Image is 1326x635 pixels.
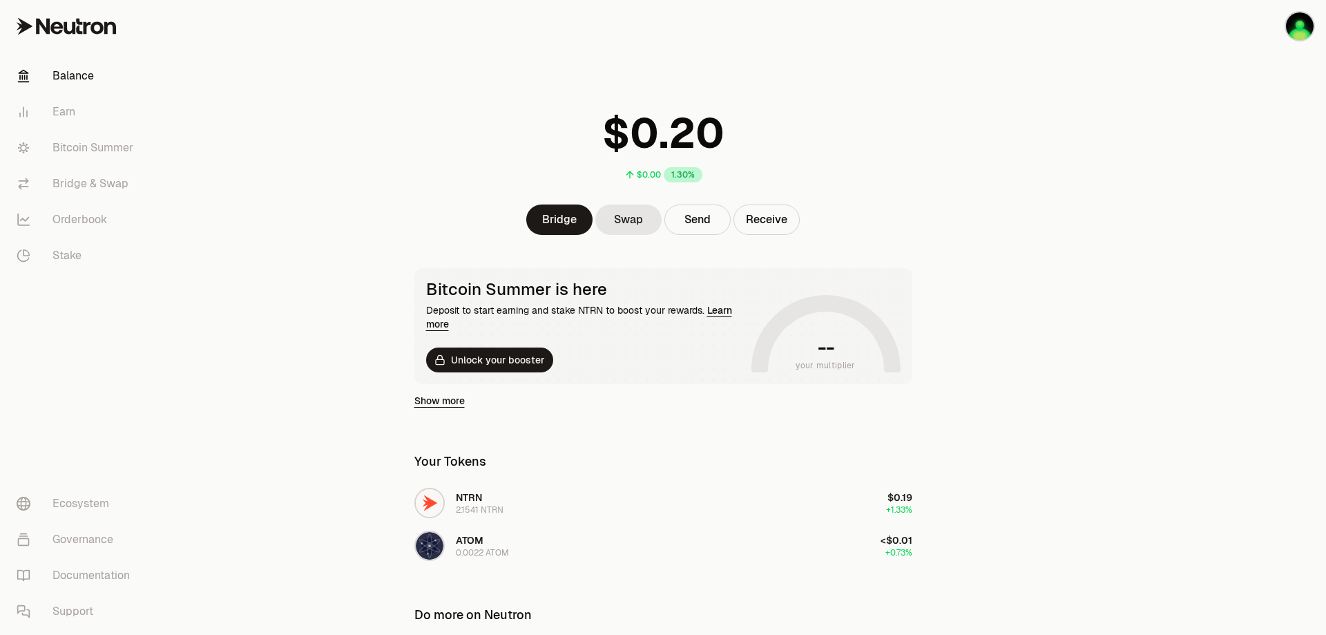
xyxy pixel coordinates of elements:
img: Cosmos Fund [1286,12,1314,40]
span: your multiplier [796,359,856,372]
button: Send [664,205,731,235]
a: Bridge [526,205,593,235]
a: Governance [6,522,149,558]
div: Your Tokens [414,452,486,471]
img: ATOM Logo [416,532,443,560]
div: Do more on Neutron [414,605,532,625]
a: Bitcoin Summer [6,130,149,166]
span: <$0.01 [881,534,912,547]
span: +0.73% [885,547,912,558]
button: Receive [733,205,800,235]
a: Swap [595,205,662,235]
a: Support [6,594,149,629]
img: NTRN Logo [416,489,443,517]
div: Bitcoin Summer is here [426,280,746,299]
a: Show more [414,394,465,408]
button: Unlock your booster [426,348,553,372]
div: 0.0022 ATOM [456,547,509,558]
button: NTRN LogoNTRN2.1541 NTRN$0.19+1.33% [406,482,921,524]
div: Deposit to start earning and stake NTRN to boost your rewards. [426,303,746,331]
span: ATOM [456,534,483,547]
a: Orderbook [6,202,149,238]
span: $0.19 [887,491,912,504]
span: +1.33% [886,504,912,515]
div: $0.00 [637,169,661,180]
div: 1.30% [664,167,702,182]
a: Stake [6,238,149,274]
a: Balance [6,58,149,94]
a: Ecosystem [6,486,149,522]
div: 2.1541 NTRN [456,504,503,515]
h1: -- [818,337,834,359]
a: Bridge & Swap [6,166,149,202]
a: Documentation [6,558,149,594]
span: NTRN [456,491,482,504]
a: Earn [6,94,149,130]
button: ATOM LogoATOM0.0022 ATOM<$0.01+0.73% [406,525,921,567]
